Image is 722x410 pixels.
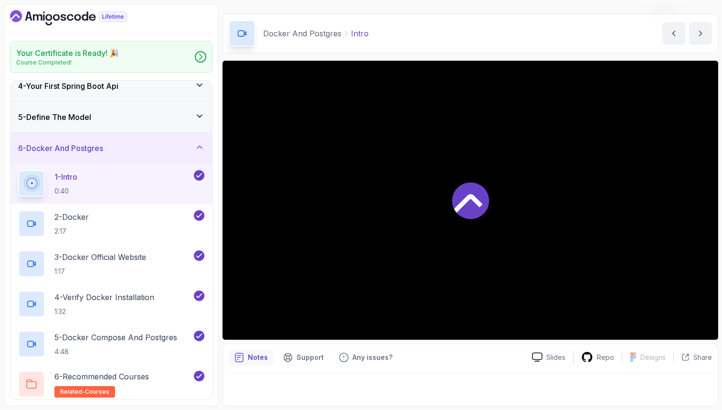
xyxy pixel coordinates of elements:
p: Docker And Postgres [263,28,341,39]
p: 1:32 [54,307,154,316]
button: notes button [229,350,274,365]
p: 5 - Docker Compose And Postgres [54,332,177,343]
p: 4:48 [54,347,177,356]
button: 6-Docker And Postgres [11,133,212,163]
h3: 4 - Your First Spring Boot Api [18,80,118,92]
p: 1:17 [54,267,146,276]
button: Share [673,353,712,362]
p: Notes [248,353,268,362]
p: Share [693,353,712,362]
p: Any issues? [352,353,393,362]
button: 4-Your First Spring Boot Api [11,71,212,101]
p: Designs [640,353,666,362]
button: 1-Intro0:40 [18,170,204,197]
a: Slides [524,352,573,362]
button: 3-Docker Official Website1:17 [18,250,204,277]
a: Repo [573,351,622,363]
button: 2-Docker2:17 [18,210,204,237]
h2: Your Certificate is Ready! 🎉 [16,47,119,59]
p: Intro [351,28,369,39]
p: 4 - Verify Docker Installation [54,291,154,303]
p: 6 - Recommended Courses [54,371,149,382]
p: Support [297,353,324,362]
button: next content [689,22,712,45]
p: 0:40 [54,186,77,196]
button: previous content [662,22,685,45]
button: 6-Recommended Coursesrelated-courses [18,371,204,398]
p: Repo [597,353,614,362]
span: related-courses [60,388,109,396]
p: 3 - Docker Official Website [54,251,146,263]
p: Slides [546,353,565,362]
p: Course Completed! [16,59,119,66]
p: 2 - Docker [54,211,89,223]
button: 5-Docker Compose And Postgres4:48 [18,331,204,357]
button: 5-Define The Model [11,102,212,132]
p: 1 - Intro [54,171,77,183]
h3: 5 - Define The Model [18,111,91,123]
a: Dashboard [10,10,149,25]
h3: 6 - Docker And Postgres [18,142,103,154]
button: Support button [277,350,329,365]
a: Your Certificate is Ready! 🎉Course Completed! [10,41,212,73]
p: 2:17 [54,227,89,236]
button: Feedback button [333,350,398,365]
button: 4-Verify Docker Installation1:32 [18,291,204,317]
